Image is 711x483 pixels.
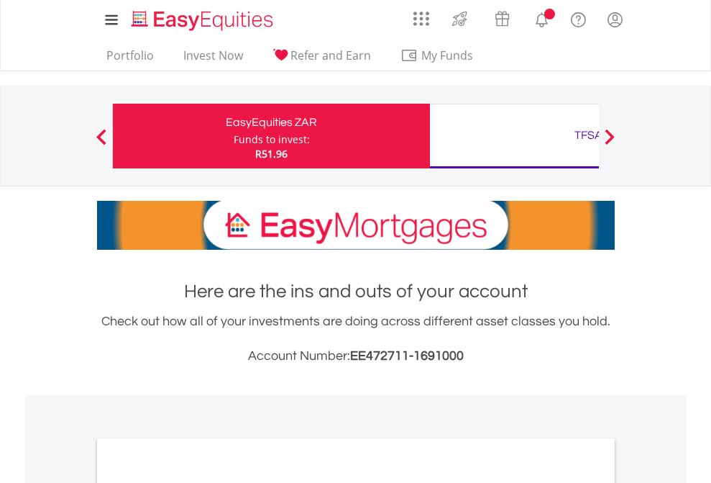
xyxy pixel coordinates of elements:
[255,147,288,161] span: R51.96
[97,312,615,366] div: Check out how all of your investments are doing across different asset classes you hold.
[560,4,597,32] a: FAQ's and Support
[523,4,560,32] a: Notifications
[126,4,279,32] a: Home page
[101,48,160,71] a: Portfolio
[97,201,615,250] img: EasyMortage Promotion Banner
[267,48,377,71] a: Refer and Earn
[97,346,615,366] h3: Account Number:
[490,7,514,30] img: vouchers-v2.svg
[290,48,371,63] span: Refer and Earn
[404,4,439,27] a: AppsGrid
[400,46,495,65] span: My Funds
[481,4,523,30] a: Vouchers
[350,349,464,363] span: EE472711-1691000
[97,279,615,304] h1: Here are the ins and outs of your account
[413,11,429,27] img: grid-menu-icon.svg
[234,132,310,147] div: Funds to invest:
[129,9,279,32] img: EasyEquities_Logo.png
[178,48,249,71] a: Invest Now
[448,7,472,30] img: thrive-v2.svg
[87,136,116,150] button: Previous
[597,4,633,35] a: My Profile
[121,112,421,132] div: EasyEquities ZAR
[595,136,624,150] button: Next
